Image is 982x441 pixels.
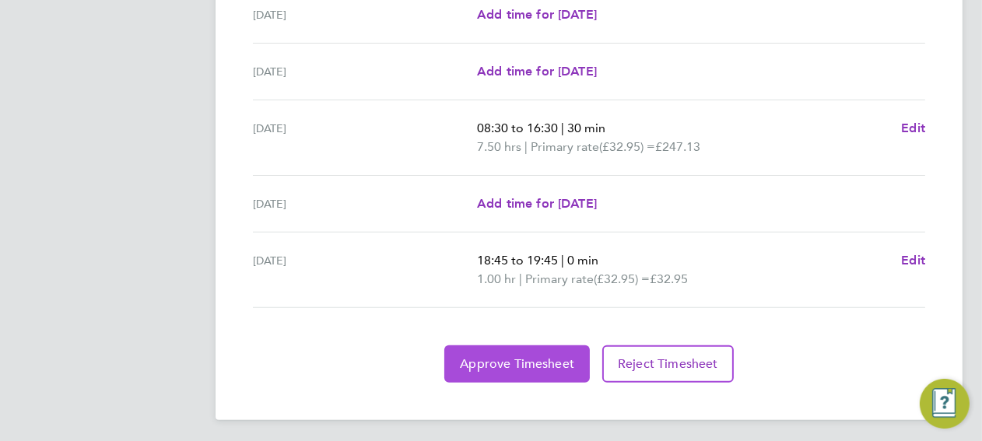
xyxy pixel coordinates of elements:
[618,356,718,372] span: Reject Timesheet
[477,194,597,213] a: Add time for [DATE]
[567,121,605,135] span: 30 min
[477,271,516,286] span: 1.00 hr
[253,194,477,213] div: [DATE]
[567,253,598,268] span: 0 min
[594,271,650,286] span: (£32.95) =
[477,253,558,268] span: 18:45 to 19:45
[901,119,925,138] a: Edit
[655,139,700,154] span: £247.13
[561,253,564,268] span: |
[531,138,599,156] span: Primary rate
[477,7,597,22] span: Add time for [DATE]
[920,379,970,429] button: Engage Resource Center
[477,196,597,211] span: Add time for [DATE]
[599,139,655,154] span: (£32.95) =
[477,62,597,81] a: Add time for [DATE]
[460,356,574,372] span: Approve Timesheet
[519,271,522,286] span: |
[477,64,597,79] span: Add time for [DATE]
[477,121,558,135] span: 08:30 to 16:30
[444,345,590,383] button: Approve Timesheet
[253,5,477,24] div: [DATE]
[650,271,688,286] span: £32.95
[477,139,521,154] span: 7.50 hrs
[901,251,925,270] a: Edit
[602,345,734,383] button: Reject Timesheet
[253,251,477,289] div: [DATE]
[477,5,597,24] a: Add time for [DATE]
[253,119,477,156] div: [DATE]
[901,121,925,135] span: Edit
[901,253,925,268] span: Edit
[561,121,564,135] span: |
[253,62,477,81] div: [DATE]
[525,270,594,289] span: Primary rate
[524,139,528,154] span: |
